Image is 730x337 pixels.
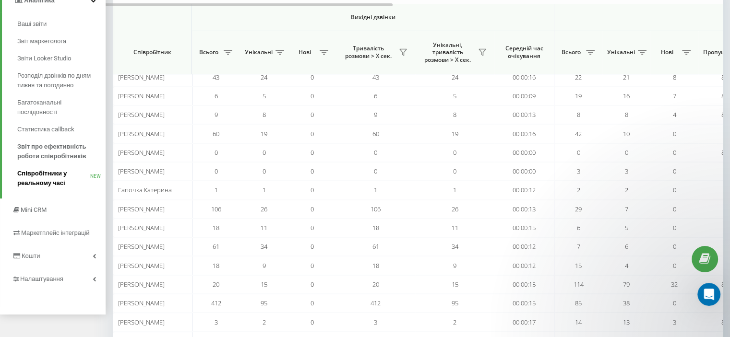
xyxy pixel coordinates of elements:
span: 0 [374,148,377,157]
span: 4 [673,110,676,119]
span: 3 [673,318,676,326]
span: 9 [215,110,218,119]
span: 0 [453,148,456,157]
a: Звіт маркетолога [17,33,106,50]
span: [PERSON_NAME] [118,318,165,326]
td: 00:00:13 [494,200,554,219]
td: 00:00:00 [494,162,554,181]
span: 0 [311,92,314,100]
span: 0 [374,167,377,175]
span: 95 [261,299,267,307]
span: 0 [311,73,314,81]
span: 0 [263,167,266,175]
span: 0 [311,129,314,138]
span: 11 [452,223,458,232]
span: 19 [261,129,267,138]
span: Унікальні, тривалість розмови > Х сек. [420,41,475,64]
span: [PERSON_NAME] [118,73,165,81]
span: 26 [261,205,267,213]
span: 9 [374,110,377,119]
td: 00:00:16 [494,68,554,86]
td: 00:00:16 [494,124,554,143]
span: 0 [311,110,314,119]
span: 0 [673,186,676,194]
span: 24 [261,73,267,81]
span: 14 [575,318,582,326]
span: 1 [215,186,218,194]
span: 2 [453,318,456,326]
span: 3 [625,167,628,175]
span: 42 [575,129,582,138]
td: 00:00:00 [494,143,554,162]
span: 0 [311,205,314,213]
span: [PERSON_NAME] [118,280,165,289]
span: 18 [372,261,379,270]
span: 2 [263,318,266,326]
td: 00:00:12 [494,256,554,275]
span: 7 [625,205,628,213]
span: [PERSON_NAME] [118,242,165,251]
span: 61 [372,242,379,251]
span: 1 [453,186,456,194]
span: 5 [263,92,266,100]
span: 15 [261,280,267,289]
span: 0 [263,148,266,157]
span: 43 [372,73,379,81]
span: 0 [673,261,676,270]
span: Співробітник [121,48,183,56]
a: Звіт про ефективність роботи співробітників [17,138,106,165]
span: 6 [215,92,218,100]
span: [PERSON_NAME] [118,129,165,138]
span: 0 [311,261,314,270]
span: 114 [574,280,584,289]
span: 32 [671,280,678,289]
span: Унікальні [607,48,635,56]
span: [PERSON_NAME] [118,223,165,232]
span: 34 [452,242,458,251]
span: 0 [311,223,314,232]
span: 15 [575,261,582,270]
td: 00:00:15 [494,275,554,294]
span: Гапочка Катерина [118,186,172,194]
span: [PERSON_NAME] [118,148,165,157]
span: 5 [625,223,628,232]
span: [PERSON_NAME] [118,167,165,175]
span: Нові [293,48,317,56]
span: 8 [453,110,456,119]
span: [PERSON_NAME] [118,110,165,119]
span: 0 [215,167,218,175]
span: 3 [577,167,580,175]
span: 3 [215,318,218,326]
span: 7 [673,92,676,100]
span: 34 [261,242,267,251]
span: 11 [261,223,267,232]
span: 0 [673,148,676,157]
span: 2 [625,186,628,194]
span: 20 [213,280,219,289]
span: 7 [577,242,580,251]
iframe: Intercom live chat [697,283,720,306]
span: 3 [374,318,377,326]
span: 6 [577,223,580,232]
span: 10 [623,129,630,138]
span: 85 [575,299,582,307]
span: 0 [453,167,456,175]
span: Кошти [22,252,40,259]
span: 60 [213,129,219,138]
span: 8 [263,110,266,119]
span: 412 [211,299,221,307]
span: [PERSON_NAME] [118,261,165,270]
span: 5 [453,92,456,100]
span: 0 [311,186,314,194]
span: 43 [213,73,219,81]
span: Всього [559,48,583,56]
td: 00:00:09 [494,87,554,105]
span: 29 [575,205,582,213]
span: 16 [623,92,630,100]
td: 00:00:13 [494,105,554,124]
span: 0 [215,148,218,157]
span: Статистика callback [17,125,74,134]
span: 6 [374,92,377,100]
span: 61 [213,242,219,251]
span: Розподіл дзвінків по дням тижня та погодинно [17,71,101,90]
